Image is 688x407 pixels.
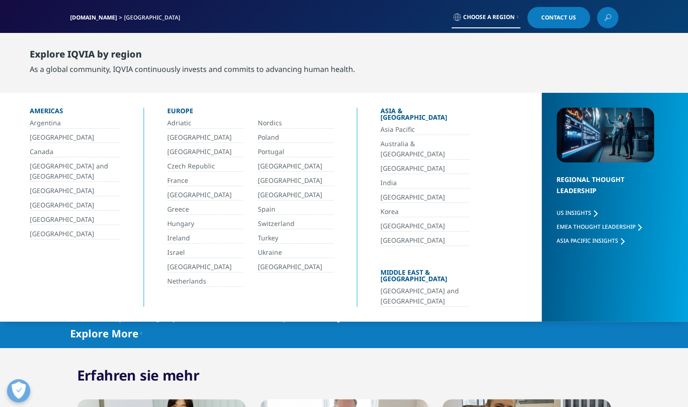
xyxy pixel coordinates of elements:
a: [GEOGRAPHIC_DATA] [380,163,470,174]
div: Americas [30,108,120,118]
a: [GEOGRAPHIC_DATA] and [GEOGRAPHIC_DATA] [380,286,470,307]
a: Nordics [258,118,334,129]
img: 2093_analyzing-data-using-big-screen-display-and-laptop.png [557,108,654,162]
span: Asia Pacific Insights [557,237,618,245]
a: Hungary [167,219,243,229]
a: Netherlands [167,276,243,287]
span: US Insights [557,209,591,217]
a: India [380,178,470,188]
button: Präferenzen öffnen [7,379,30,402]
a: [GEOGRAPHIC_DATA] [30,132,120,143]
a: Argentina [30,118,120,129]
a: EMEA Thought Leadership [557,223,642,231]
div: Middle East & [GEOGRAPHIC_DATA] [380,269,470,286]
h2: Erfahren sie mehr [77,366,199,385]
a: [DOMAIN_NAME] [70,13,117,21]
div: Europe [167,108,334,118]
div: As a global community, IQVIA continuously invests and commits to advancing human health. [30,64,355,75]
a: France [167,175,243,186]
span: Explore More [70,328,138,339]
a: Switzerland [258,219,334,229]
a: [GEOGRAPHIC_DATA] [167,147,243,157]
a: [GEOGRAPHIC_DATA] [167,132,243,143]
a: Turkey [258,233,334,244]
a: Asia Pacific Insights [557,237,624,245]
a: Spain [258,204,334,215]
a: Portugal [258,147,334,157]
a: Ukraine [258,247,334,258]
a: [GEOGRAPHIC_DATA] [30,186,120,196]
div: Regional Thought Leadership [557,174,654,208]
a: [GEOGRAPHIC_DATA] [258,190,334,200]
a: [GEOGRAPHIC_DATA] [380,235,470,246]
span: Choose a Region [463,13,515,21]
a: Australia & [GEOGRAPHIC_DATA] [380,139,470,160]
a: Ireland [167,233,243,244]
a: [GEOGRAPHIC_DATA] [258,175,334,186]
a: [GEOGRAPHIC_DATA] [30,200,120,211]
a: Poland [258,132,334,143]
a: [GEOGRAPHIC_DATA] [30,229,120,239]
a: [GEOGRAPHIC_DATA] [167,262,243,272]
a: [GEOGRAPHIC_DATA] [167,190,243,200]
div: Explore IQVIA by region [30,49,355,64]
a: Canada [30,147,120,157]
div: Asia & [GEOGRAPHIC_DATA] [380,108,470,124]
span: Contact Us [541,15,576,20]
a: [GEOGRAPHIC_DATA] and [GEOGRAPHIC_DATA] [30,161,120,182]
a: Greece [167,204,243,215]
a: Israel [167,247,243,258]
span: EMEA Thought Leadership [557,223,636,231]
a: [GEOGRAPHIC_DATA] [258,262,334,272]
a: US Insights [557,209,597,217]
div: [GEOGRAPHIC_DATA] [124,14,184,21]
a: Adriatic [167,118,243,129]
a: Asia Pacific [380,124,470,135]
a: Korea [380,207,470,217]
a: [GEOGRAPHIC_DATA] [380,192,470,203]
a: Contact Us [527,7,590,28]
a: [GEOGRAPHIC_DATA] [30,214,120,225]
a: [GEOGRAPHIC_DATA] [258,161,334,172]
a: Czech Republic [167,161,243,172]
a: [GEOGRAPHIC_DATA] [380,221,470,232]
nav: Primary [148,32,618,76]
